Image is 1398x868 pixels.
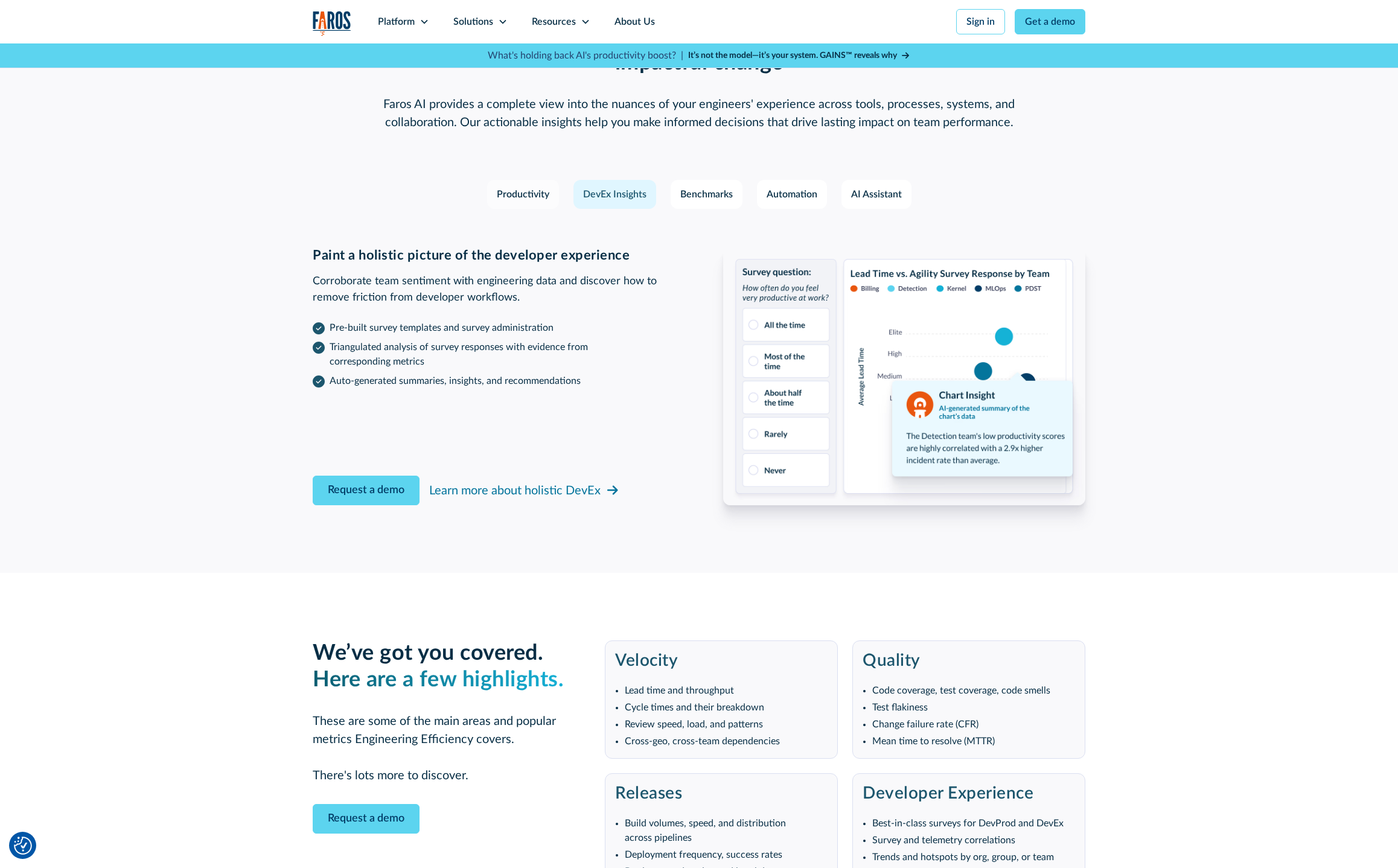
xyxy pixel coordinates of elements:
h3: Releases [615,783,828,804]
li: Auto-generated summaries, insights, and recommendations [313,374,675,388]
p: There's lots more to discover. [313,748,566,785]
li: Review speed, load, and patterns [625,717,828,732]
strong: It’s not the model—it’s your system. GAINS™ reveals why [688,51,897,60]
img: Logo of the analytics and reporting company Faros. [313,11,351,36]
li: Test flakiness [872,700,1075,715]
li: Change failure rate (CFR) [872,717,1075,732]
div: Learn more about holistic DevEx [429,482,601,500]
div: Automation [767,187,817,202]
div: AI Assistant [851,187,902,202]
a: It’s not the model—it’s your system. GAINS™ reveals why [688,49,910,62]
li: Triangulated analysis of survey responses with evidence from corresponding metrics [313,340,675,369]
em: Here are a few highlights. [313,669,564,691]
button: Cookie Settings [14,837,32,855]
a: Request a demo [313,804,420,834]
div: Platform [378,14,415,29]
li: Code coverage, test coverage, code smells [872,683,1075,698]
p: Faros AI provides a complete view into the nuances of your engineers' experience across tools, pr... [371,95,1027,132]
li: Survey and telemetry correlations [872,833,1075,847]
h3: Paint a holistic picture of the developer experience [313,247,675,263]
div: Solutions [453,14,493,29]
div: Productivity [497,187,549,202]
a: Request a demo [313,476,420,505]
li: Best-in-class surveys for DevProd and DevEx [872,816,1075,831]
li: Pre-built survey templates and survey administration [313,321,675,335]
a: Get a demo [1015,9,1085,34]
img: Revisit consent button [14,837,32,855]
li: Cycle times and their breakdown [625,700,828,715]
strong: We’ve got you covered. [313,642,564,690]
p: What's holding back AI's productivity boost? | [488,48,683,63]
a: home [313,11,351,36]
div: DevEx Insights [583,187,646,202]
li: Lead time and throughput [625,683,828,698]
h3: Velocity [615,651,828,671]
p: Corroborate team sentiment with engineering data and discover how to remove friction from develop... [313,273,675,306]
a: Learn more about holistic DevEx [429,479,620,502]
li: Trends and hotspots by org, group, or team [872,850,1075,864]
li: Deployment frequency, success rates [625,847,828,862]
div: Benchmarks [680,187,733,202]
div: Resources [532,14,576,29]
a: Sign in [956,9,1005,34]
li: Build volumes, speed, and distribution across pipelines [625,816,828,845]
li: Cross-geo, cross-team dependencies [625,734,828,748]
h3: Developer Experience [863,783,1075,804]
h3: Quality [863,651,1075,671]
p: These are some of the main areas and popular metrics Engineering Efficiency covers. [313,712,566,748]
li: Mean time to resolve (MTTR) [872,734,1075,748]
